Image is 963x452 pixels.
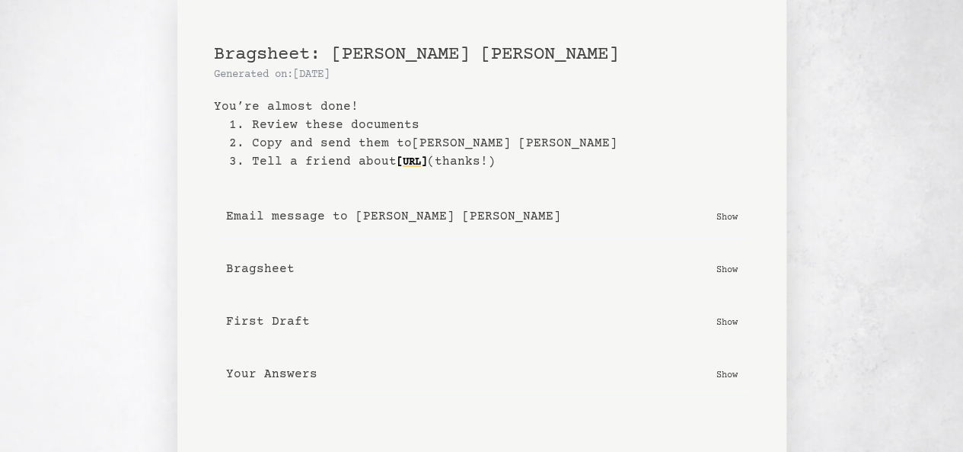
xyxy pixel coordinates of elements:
[229,116,750,134] li: 1. Review these documents
[214,195,750,239] button: Email message to [PERSON_NAME] [PERSON_NAME] Show
[716,261,738,277] p: Show
[716,314,738,329] p: Show
[214,44,619,65] span: Bragsheet: [PERSON_NAME] [PERSON_NAME]
[716,367,738,382] p: Show
[214,98,750,116] b: You’re almost done!
[226,260,295,278] b: Bragsheet
[214,248,750,291] button: Bragsheet Show
[226,365,317,383] b: Your Answers
[214,67,750,82] p: Generated on: [DATE]
[229,152,750,171] li: 3. Tell a friend about (thanks!)
[226,207,561,226] b: Email message to [PERSON_NAME] [PERSON_NAME]
[397,150,427,175] a: [URL]
[229,134,750,152] li: 2. Copy and send them to [PERSON_NAME] [PERSON_NAME]
[214,300,750,344] button: First Draft Show
[716,209,738,224] p: Show
[226,313,310,331] b: First Draft
[214,353,750,396] button: Your Answers Show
